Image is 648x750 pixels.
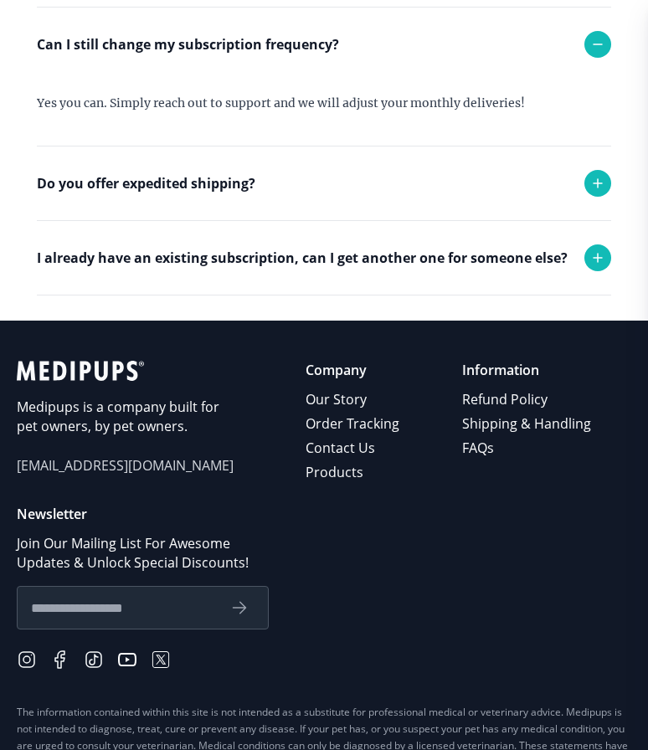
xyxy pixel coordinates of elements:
p: Medipups is a company built for pet owners, by pet owners. [17,398,234,436]
div: Yes you can. Simply reach out to support and we will adjust your monthly deliveries! [37,81,539,146]
div: If you received the wrong product or your product was damaged in transit, we will replace it with... [37,7,539,106]
p: Information [462,361,594,380]
a: Order Tracking [306,412,402,436]
p: Company [306,361,402,380]
div: Yes we do! Please reach out to support and we will try to accommodate any request. [37,220,539,285]
a: FAQs [462,436,594,460]
p: Newsletter [17,505,631,524]
a: Contact Us [306,436,402,460]
div: Absolutely! Simply place the order and use the shipping address of the person who will receive th... [37,295,539,377]
a: Shipping & Handling [462,412,594,436]
p: Join Our Mailing List For Awesome Updates & Unlock Special Discounts! [17,534,269,573]
a: Our Story [306,388,402,412]
p: Can I still change my subscription frequency? [37,34,339,54]
a: Products [306,460,402,485]
p: I already have an existing subscription, can I get another one for someone else? [37,248,568,268]
a: Refund Policy [462,388,594,412]
span: [EMAIL_ADDRESS][DOMAIN_NAME] [17,456,234,475]
p: Do you offer expedited shipping? [37,173,255,193]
